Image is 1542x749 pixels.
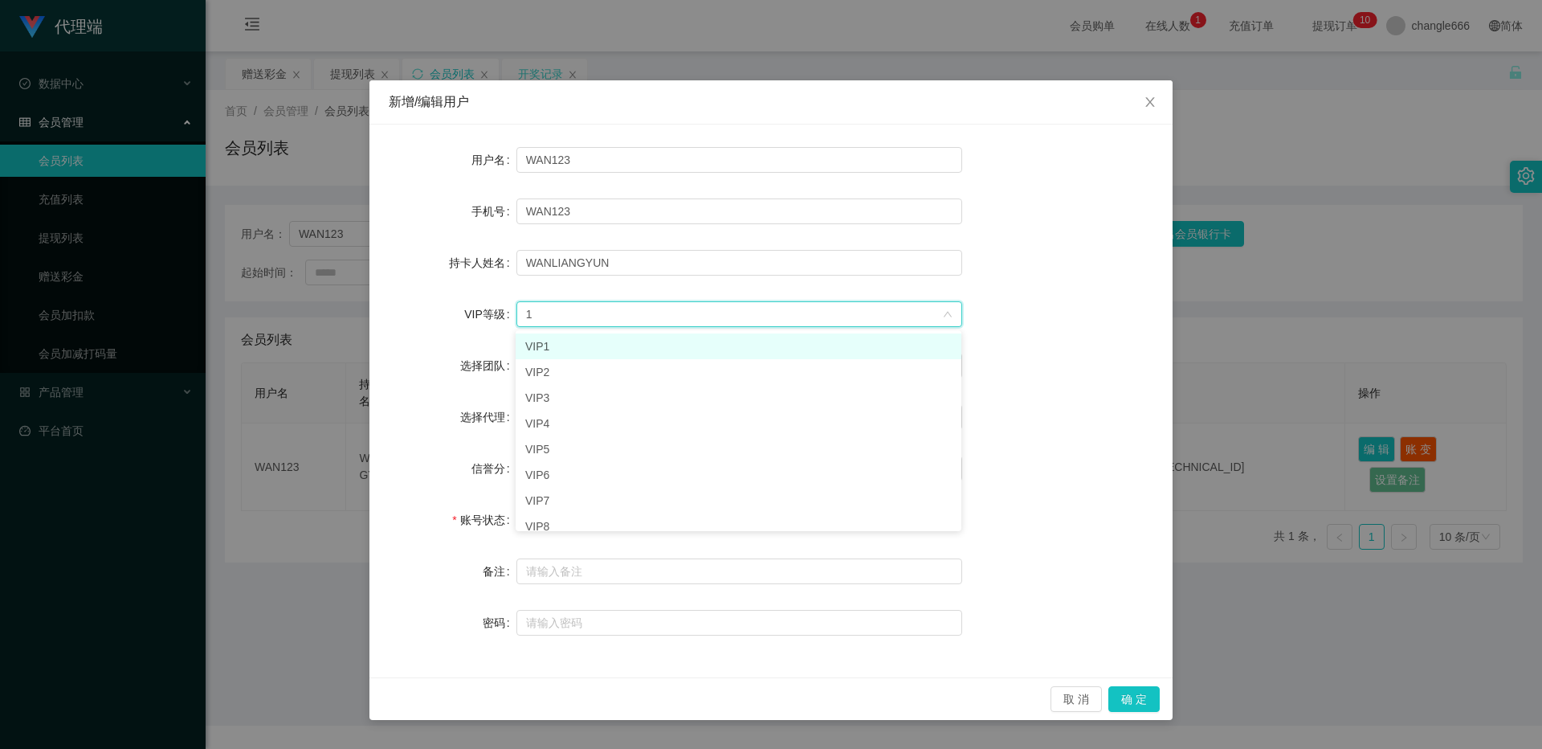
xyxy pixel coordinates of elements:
label: VIP等级： [464,308,516,321]
label: 选择代理： [460,411,516,424]
input: 请输入手机号 [516,199,962,224]
li: VIP8 [516,514,961,539]
label: 账号状态： [452,514,516,526]
input: 请输入持卡人姓名 [516,250,962,276]
label: 选择团队： [460,359,516,372]
button: Close [1128,80,1173,125]
li: VIP4 [516,411,961,436]
button: 取 消 [1050,686,1102,712]
label: 备注： [483,565,516,578]
label: 手机号： [471,205,516,218]
label: 持卡人姓名： [449,256,516,269]
input: 请输入密码 [516,610,962,636]
input: 请输入用户名 [516,147,962,173]
label: 信誉分： [471,462,516,475]
div: 1 [526,302,532,326]
i: 图标: close [1144,96,1156,108]
label: 用户名： [471,153,516,166]
label: 密码： [483,616,516,629]
input: 请输入备注 [516,559,962,584]
li: VIP6 [516,462,961,488]
li: VIP3 [516,385,961,411]
button: 确 定 [1108,686,1160,712]
li: VIP7 [516,488,961,514]
li: VIP5 [516,436,961,462]
li: VIP2 [516,359,961,385]
li: VIP1 [516,334,961,359]
i: 图标: down [943,309,953,321]
div: 新增/编辑用户 [389,93,1153,111]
